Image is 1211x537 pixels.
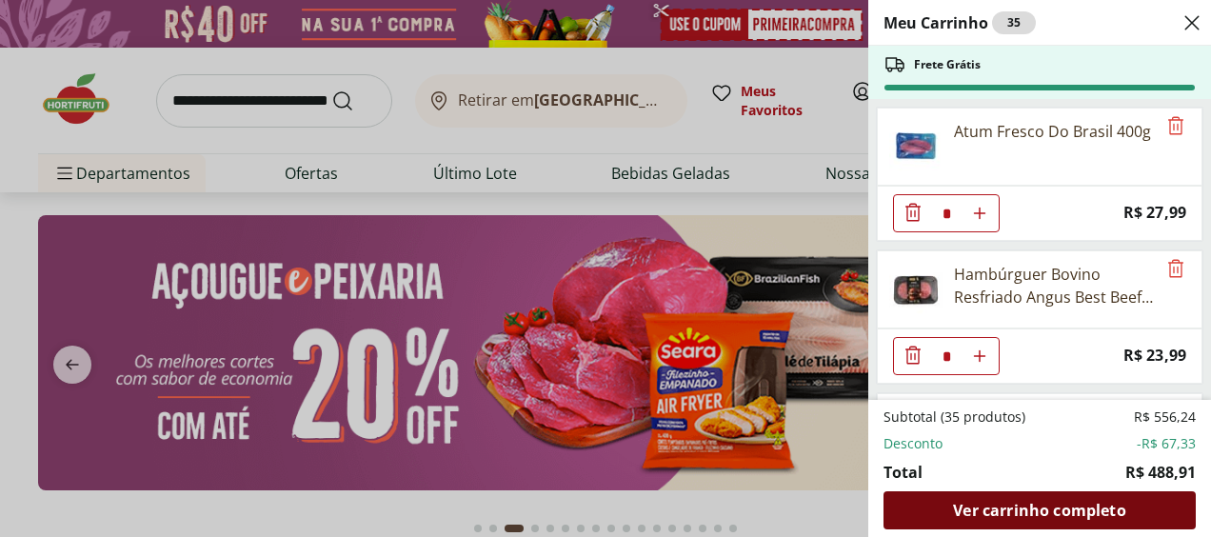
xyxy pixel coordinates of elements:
[992,11,1036,34] div: 35
[1125,461,1196,484] span: R$ 488,91
[889,120,943,173] img: Principal
[961,337,999,375] button: Aumentar Quantidade
[894,194,932,232] button: Diminuir Quantidade
[894,337,932,375] button: Diminuir Quantidade
[883,491,1196,529] a: Ver carrinho completo
[1164,115,1187,138] button: Remove
[953,503,1125,518] span: Ver carrinho completo
[961,194,999,232] button: Aumentar Quantidade
[883,461,923,484] span: Total
[914,57,981,72] span: Frete Grátis
[883,11,1036,34] h2: Meu Carrinho
[889,263,943,316] img: Hambúrguer Bovino Resfriado Angus Best Beef 300g
[883,434,943,453] span: Desconto
[954,120,1151,143] div: Atum Fresco Do Brasil 400g
[1164,258,1187,281] button: Remove
[1137,434,1196,453] span: -R$ 67,33
[954,263,1156,308] div: Hambúrguer Bovino Resfriado Angus Best Beef 300g
[1123,200,1186,226] span: R$ 27,99
[932,195,961,231] input: Quantidade Atual
[1123,343,1186,368] span: R$ 23,99
[1134,408,1196,427] span: R$ 556,24
[932,338,961,374] input: Quantidade Atual
[883,408,1025,427] span: Subtotal (35 produtos)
